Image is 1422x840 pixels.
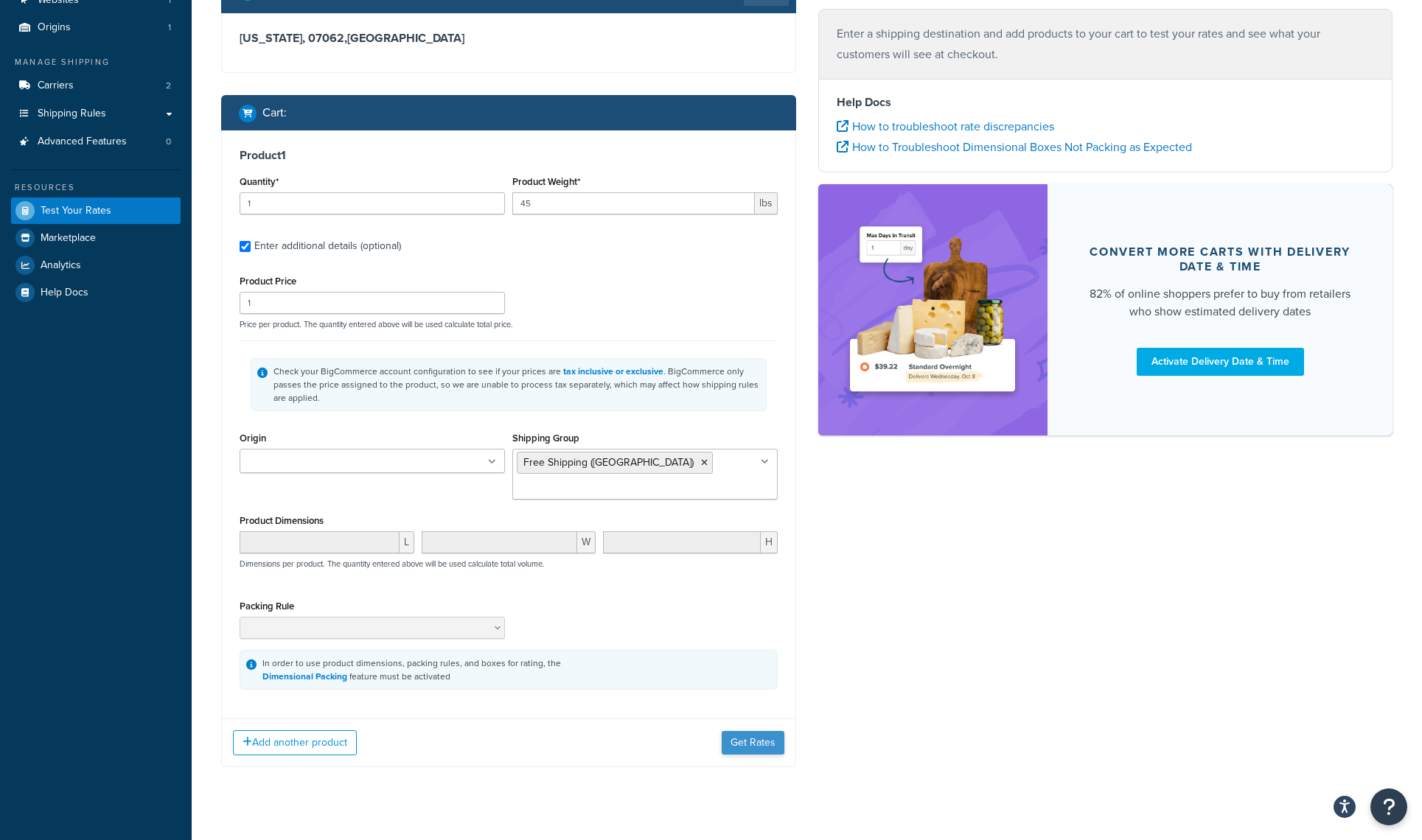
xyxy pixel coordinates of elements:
[236,319,781,329] p: Price per product. The quantity entered above will be used calculate total price.
[563,365,663,378] a: tax inclusive or exclusive
[240,176,279,187] label: Quantity*
[512,176,580,187] label: Product Weight*
[38,108,106,120] span: Shipping Rules
[262,106,287,119] h2: Cart :
[512,433,579,444] label: Shipping Group
[1137,348,1304,376] a: Activate Delivery Date & Time
[41,205,111,217] span: Test Your Rates
[240,192,505,214] input: 0.0
[240,433,266,444] label: Origin
[11,279,181,306] a: Help Docs
[755,192,778,214] span: lbs
[1083,245,1357,274] div: Convert more carts with delivery date & time
[11,72,181,99] a: Carriers2
[38,80,74,92] span: Carriers
[11,225,181,251] a: Marketplace
[1083,285,1357,321] div: 82% of online shoppers prefer to buy from retailers who show estimated delivery dates
[837,24,1375,65] p: Enter a shipping destination and add products to your cart to test your rates and see what your c...
[11,14,181,41] a: Origins1
[240,31,778,46] h3: [US_STATE], 07062 , [GEOGRAPHIC_DATA]
[240,148,778,163] h3: Product 1
[761,531,778,553] span: H
[166,136,171,148] span: 0
[11,100,181,127] a: Shipping Rules
[240,515,324,526] label: Product Dimensions
[262,657,561,683] div: In order to use product dimensions, packing rules, and boxes for rating, the feature must be acti...
[262,670,347,683] a: Dimensional Packing
[168,21,171,34] span: 1
[11,128,181,155] li: Advanced Features
[837,118,1054,135] a: How to troubleshoot rate discrepancies
[840,206,1025,413] img: feature-image-ddt-36eae7f7280da8017bfb280eaccd9c446f90b1fe08728e4019434db127062ab4.png
[240,601,294,612] label: Packing Rule
[400,531,414,553] span: L
[11,128,181,155] a: Advanced Features0
[273,365,760,405] div: Check your BigCommerce account configuration to see if your prices are . BigCommerce only passes ...
[41,287,88,299] span: Help Docs
[41,232,96,245] span: Marketplace
[523,455,694,470] span: Free Shipping ([GEOGRAPHIC_DATA])
[11,181,181,194] div: Resources
[722,731,784,755] button: Get Rates
[233,730,357,755] button: Add another product
[11,14,181,41] li: Origins
[38,21,71,34] span: Origins
[240,276,296,287] label: Product Price
[236,559,545,569] p: Dimensions per product. The quantity entered above will be used calculate total volume.
[11,252,181,279] a: Analytics
[577,531,596,553] span: W
[837,94,1375,111] h4: Help Docs
[240,241,251,252] input: Enter additional details (optional)
[38,136,127,148] span: Advanced Features
[41,259,81,272] span: Analytics
[11,56,181,69] div: Manage Shipping
[837,139,1192,155] a: How to Troubleshoot Dimensional Boxes Not Packing as Expected
[254,236,401,256] div: Enter additional details (optional)
[1370,788,1407,825] button: Open Resource Center
[512,192,755,214] input: 0.00
[11,72,181,99] li: Carriers
[11,197,181,224] a: Test Your Rates
[166,80,171,92] span: 2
